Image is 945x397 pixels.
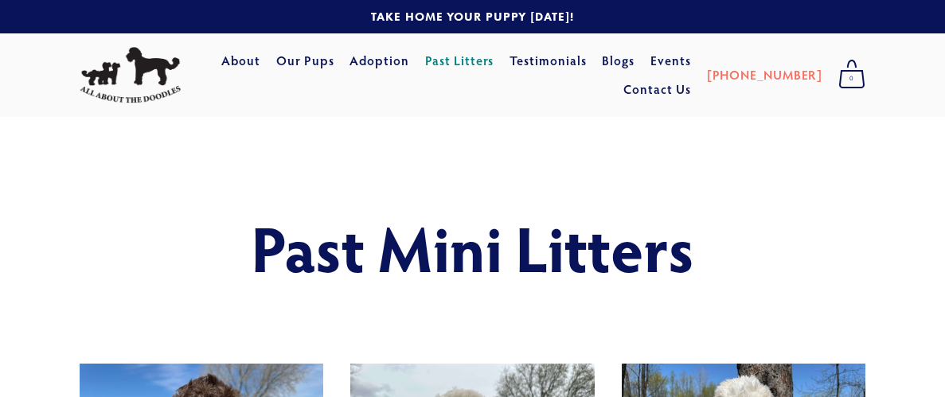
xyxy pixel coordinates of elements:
[707,60,822,89] a: [PHONE_NUMBER]
[147,212,798,282] h1: Past Mini Litters
[80,47,181,103] img: All About The Doodles
[349,47,409,76] a: Adoption
[221,47,260,76] a: About
[830,55,873,95] a: 0 items in cart
[510,47,587,76] a: Testimonials
[623,75,691,103] a: Contact Us
[425,52,494,68] a: Past Litters
[276,47,334,76] a: Our Pups
[838,68,865,89] span: 0
[650,47,691,76] a: Events
[602,47,635,76] a: Blogs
